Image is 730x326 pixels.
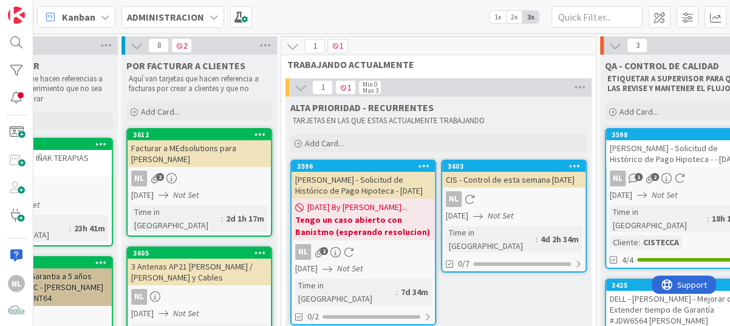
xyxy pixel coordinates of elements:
span: 2 [171,38,192,53]
span: 0/7 [458,257,469,270]
div: Time in [GEOGRAPHIC_DATA] [295,279,396,305]
i: Not Set [173,189,199,200]
span: 1 [304,39,325,53]
i: Not Set [173,308,199,319]
i: Not Set [337,263,363,274]
div: 23h 41m [71,222,108,235]
div: NL [292,244,435,260]
span: [DATE] [610,189,632,202]
span: Add Card... [305,138,344,149]
span: QA - CONTROL DE CALIDAD [605,59,719,72]
span: ALTA PRIORIDAD - RECURRENTES [290,101,434,114]
span: [DATE] [446,209,468,222]
div: NL [128,289,271,305]
span: 8 [148,38,169,53]
p: TARJETAS EN LAS QUE ESTAS ACTUALMENTE TRABAJANDO [293,116,584,126]
span: 1 [312,80,333,95]
span: 4/4 [622,254,633,267]
span: [DATE] [131,189,154,202]
span: Add Card... [141,106,180,117]
span: [DATE] [131,307,154,320]
img: avatar [8,302,25,319]
div: Time in [GEOGRAPHIC_DATA] [131,205,221,232]
i: Not Set [488,210,514,221]
div: [PERSON_NAME] - Solicitud de Histórico de Pago Hipoteca - [DATE] [292,172,435,199]
div: 3596 [297,162,435,171]
span: 3 [627,38,647,53]
div: 3 Antenas AP21 [PERSON_NAME] / [PERSON_NAME] y Cables [128,259,271,285]
div: NL [131,289,147,305]
span: [DATE] By [PERSON_NAME]... [307,201,407,214]
div: CISTECCA [640,236,682,249]
span: POR FACTURAR A CLIENTES [126,59,245,72]
p: Aquí van tarjetas que hacen referencia a facturas por crear a clientes y que no [129,74,270,94]
a: 3612Facturar a MEdsolutions para [PERSON_NAME]NL[DATE]Not SetTime in [GEOGRAPHIC_DATA]:2d 1h 17m [126,128,272,237]
span: : [638,236,640,249]
a: 3596[PERSON_NAME] - Solicitud de Histórico de Pago Hipoteca - [DATE][DATE] By [PERSON_NAME]...Ten... [290,160,436,325]
a: 3603CIS - Control de esta semana [DATE]NL[DATE]Not SetTime in [GEOGRAPHIC_DATA]:4d 2h 34m0/7 [441,160,587,273]
div: Facturar a MEdsolutions para [PERSON_NAME] [128,140,271,167]
span: Add Card... [619,106,658,117]
b: ADMINISTRACION [127,11,204,23]
span: : [396,285,398,299]
div: NL [131,171,147,186]
div: 3605 [133,249,271,257]
div: NL [442,191,585,207]
span: 2 [156,173,164,181]
div: NL [128,171,271,186]
div: NL [8,275,25,292]
span: 2 [320,247,328,255]
div: Time in [GEOGRAPHIC_DATA] [446,226,536,253]
span: [DATE] [295,262,318,275]
span: 1x [490,11,506,23]
div: 2d 1h 17m [223,212,267,225]
div: 3605 [128,248,271,259]
div: 36053 Antenas AP21 [PERSON_NAME] / [PERSON_NAME] y Cables [128,248,271,285]
span: : [221,212,223,225]
span: 2 [651,173,659,181]
div: 3603 [448,162,585,171]
div: 3612 [133,131,271,139]
img: Visit kanbanzone.com [8,7,25,24]
b: Tengo un caso abierto con Banistmo (esperando resolucion) [295,214,431,238]
div: 3612Facturar a MEdsolutions para [PERSON_NAME] [128,129,271,167]
span: 2x [506,11,522,23]
span: 3x [522,11,539,23]
div: 3612 [128,129,271,140]
input: Quick Filter... [551,6,643,28]
div: NL [295,244,311,260]
div: Cliente [610,236,638,249]
div: CIS - Control de esta semana [DATE] [442,172,585,188]
div: 7d 34m [398,285,431,299]
div: Min 0 [362,81,377,87]
span: Support [26,2,55,16]
div: NL [610,171,626,186]
span: Kanban [62,10,95,24]
i: Not Set [652,189,678,200]
span: 0/2 [307,310,319,323]
div: 4d 2h 34m [537,233,582,246]
span: TRABAJANDO ACTUALMENTE [287,58,581,70]
span: : [69,222,71,235]
div: NL [446,191,462,207]
div: Time in [GEOGRAPHIC_DATA] [610,205,707,232]
span: 1 [327,39,348,53]
div: 3596[PERSON_NAME] - Solicitud de Histórico de Pago Hipoteca - [DATE] [292,161,435,199]
span: 1 [335,80,356,95]
span: 1 [635,173,643,181]
div: Max 3 [362,87,378,93]
span: : [707,212,709,225]
span: : [536,233,537,246]
div: 3596 [292,161,435,172]
div: 3603 [442,161,585,172]
div: 3603CIS - Control de esta semana [DATE] [442,161,585,188]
